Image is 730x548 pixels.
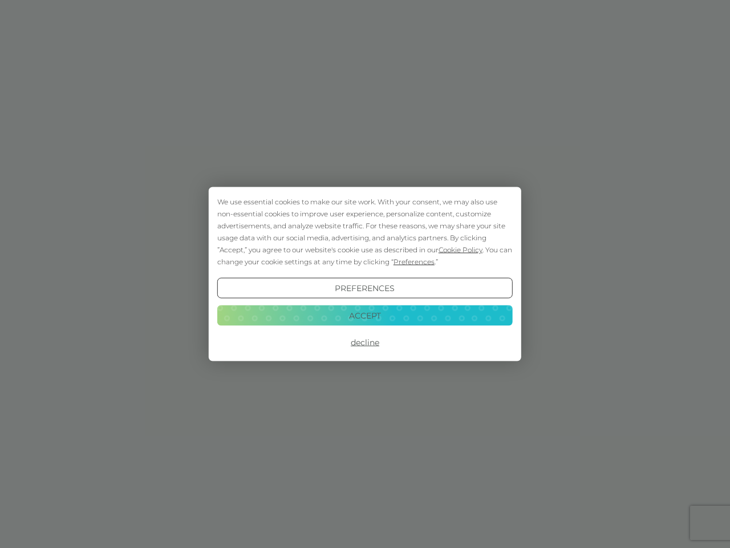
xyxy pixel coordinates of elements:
span: Cookie Policy [439,245,482,254]
button: Accept [217,305,513,325]
button: Preferences [217,278,513,299]
div: We use essential cookies to make our site work. With your consent, we may also use non-essential ... [217,196,513,268]
span: Preferences [394,257,435,266]
div: Cookie Consent Prompt [209,187,521,361]
button: Decline [217,332,513,353]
